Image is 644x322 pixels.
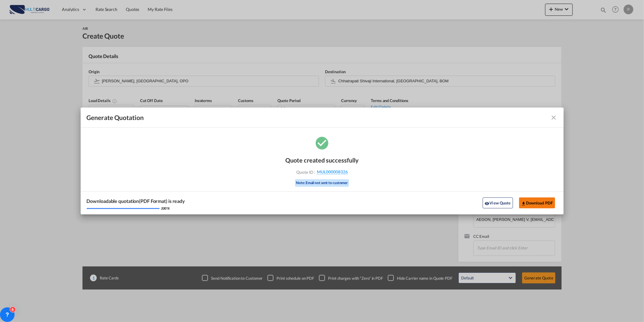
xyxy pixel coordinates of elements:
div: Quote ID : [287,169,357,175]
md-dialog: Generate Quotation Quote ... [81,108,564,214]
button: Download PDF [519,197,555,208]
md-icon: icon-eye [485,201,490,206]
span: Generate Quotation [87,114,144,122]
span: MUL000008326 [317,169,348,175]
md-icon: icon-checkbox-marked-circle [314,135,330,150]
md-icon: icon-close fg-AAA8AD cursor m-0 [550,114,558,121]
div: Quote created successfully [285,156,359,164]
div: 100 % [161,206,170,211]
div: Note: Email not sent to customer [295,179,349,187]
div: Downloadable quotation(PDF Format) is ready [87,198,185,204]
md-icon: icon-download [521,201,526,206]
button: icon-eyeView Quote [483,197,513,208]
